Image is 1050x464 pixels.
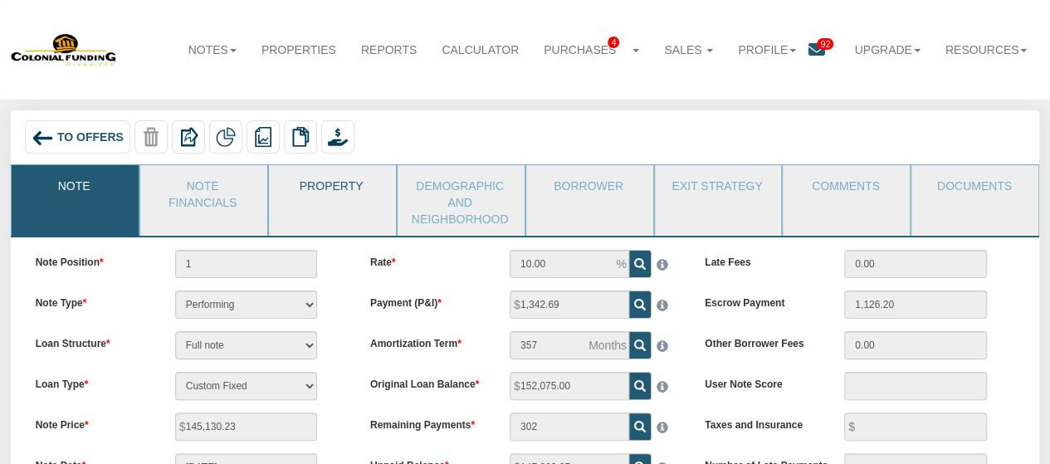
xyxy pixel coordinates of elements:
[725,32,808,68] a: Profile
[358,331,497,351] label: Amortization Term
[57,131,124,144] span: To Offers
[291,127,310,147] img: copy.png
[398,165,523,236] a: Demographic and Neighborhood
[817,38,833,50] span: 92
[358,250,497,270] label: Rate
[608,37,619,48] span: 4
[692,331,832,351] label: Other Borrower Fees
[842,32,932,68] a: Upgrade
[176,32,249,68] a: Notes
[526,165,652,207] a: Borrower
[141,127,161,147] img: trash-disabled.png
[253,127,273,147] img: reports.png
[349,32,429,68] a: Reports
[692,291,832,310] label: Escrow Payment
[911,165,1037,207] a: Documents
[23,291,163,310] label: Note Type
[269,165,394,207] a: Property
[692,372,832,392] label: User Note Score
[531,32,652,69] a: Purchases4
[652,32,725,68] a: Sales
[23,331,163,351] label: Loan Structure
[23,413,163,432] label: Note Price
[216,127,236,147] img: partial.png
[510,250,629,278] input: This field can contain only numeric characters
[655,165,780,207] a: Exit Strategy
[32,127,54,149] img: back_arrow_left_icon.svg
[692,413,832,432] label: Taxes and Insurance
[358,413,497,432] label: Remaining Payments
[933,32,1040,68] a: Resources
[249,32,349,68] a: Properties
[23,372,163,392] label: Loan Type
[23,250,163,270] label: Note Position
[692,250,832,270] label: Late Fees
[358,291,497,310] label: Payment (P&I)
[358,372,497,392] label: Original Loan Balance
[178,127,198,147] img: export.svg
[140,165,266,219] a: Note Financials
[11,32,117,68] img: 579666
[429,32,531,68] a: Calculator
[808,32,842,71] a: 92
[12,165,137,207] a: Note
[328,127,348,147] img: purchase_offer.png
[783,165,908,207] a: Comments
